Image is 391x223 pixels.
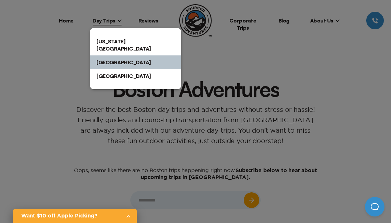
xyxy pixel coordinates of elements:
[90,69,181,83] a: [GEOGRAPHIC_DATA]
[13,209,137,223] a: Want $10 off Apple Picking?
[90,35,181,55] a: [US_STATE][GEOGRAPHIC_DATA]
[365,197,384,216] iframe: Help Scout Beacon - Open
[21,212,121,220] h2: Want $10 off Apple Picking?
[90,55,181,69] a: [GEOGRAPHIC_DATA]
